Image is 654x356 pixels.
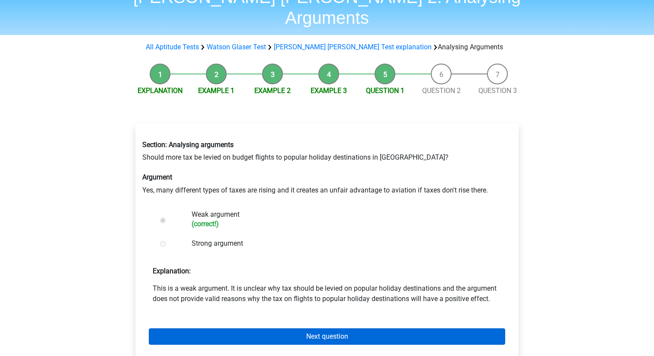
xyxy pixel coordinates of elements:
a: Example 1 [198,87,234,95]
div: Analysing Arguments [142,42,512,52]
div: Should more tax be levied on budget flights to popular holiday destinations in [GEOGRAPHIC_DATA]?... [136,134,518,202]
a: Example 2 [254,87,291,95]
h6: (correct!) [192,220,491,228]
a: Next question [149,328,505,345]
a: Question 2 [422,87,461,95]
a: Explanation [138,87,183,95]
h6: Section: Analysing arguments [142,141,512,149]
h6: Argument [142,173,512,181]
label: Weak argument [192,209,491,228]
a: [PERSON_NAME] [PERSON_NAME] Test explanation [274,43,432,51]
a: All Aptitude Tests [146,43,199,51]
a: Example 3 [311,87,347,95]
label: Strong argument [192,238,491,249]
p: This is a weak argument. It is unclear why tax should be levied on popular holiday destinations a... [153,283,501,304]
strong: Explanation: [153,267,191,275]
a: Watson Glaser Test [207,43,266,51]
a: Question 3 [478,87,517,95]
a: Question 1 [366,87,404,95]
